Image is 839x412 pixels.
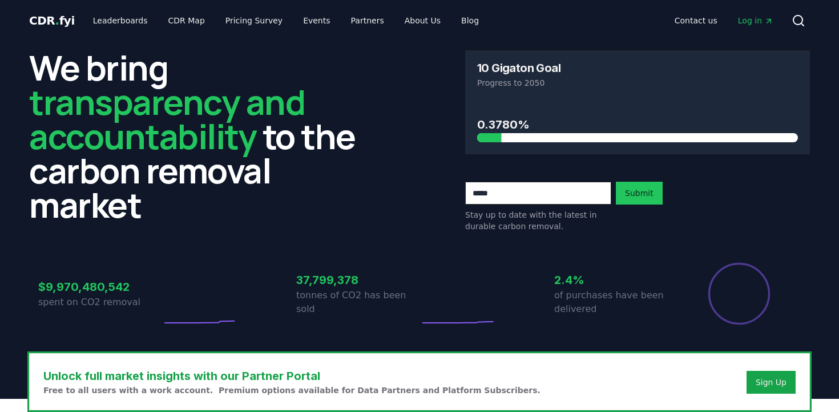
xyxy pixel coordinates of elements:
div: Percentage of sales delivered [707,262,771,326]
a: Leaderboards [84,10,157,31]
p: spent on CO2 removal [38,295,162,309]
a: About Us [396,10,450,31]
a: Blog [452,10,488,31]
h3: 2.4% [554,271,677,289]
a: Log in [729,10,782,31]
p: Free to all users with a work account. Premium options available for Data Partners and Platform S... [43,385,540,396]
p: of purchases have been delivered [554,289,677,316]
a: Events [294,10,339,31]
span: transparency and accountability [29,78,305,159]
a: Sign Up [756,377,786,388]
a: CDR Map [159,10,214,31]
span: CDR fyi [29,14,75,27]
a: CDR.fyi [29,13,75,29]
button: Sign Up [747,371,796,394]
span: . [55,14,59,27]
p: Stay up to date with the latest in durable carbon removal. [465,209,611,232]
h2: We bring to the carbon removal market [29,50,374,222]
p: Progress to 2050 [477,77,798,89]
a: Contact us [665,10,727,31]
nav: Main [84,10,488,31]
span: Log in [738,15,773,26]
h3: $9,970,480,542 [38,278,162,295]
h3: 10 Gigaton Goal [477,62,560,74]
button: Submit [616,182,663,205]
a: Partners [342,10,393,31]
p: tonnes of CO2 has been sold [296,289,419,316]
a: Pricing Survey [216,10,292,31]
nav: Main [665,10,782,31]
h3: 0.3780% [477,116,798,133]
h3: Unlock full market insights with our Partner Portal [43,367,540,385]
h3: 37,799,378 [296,271,419,289]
